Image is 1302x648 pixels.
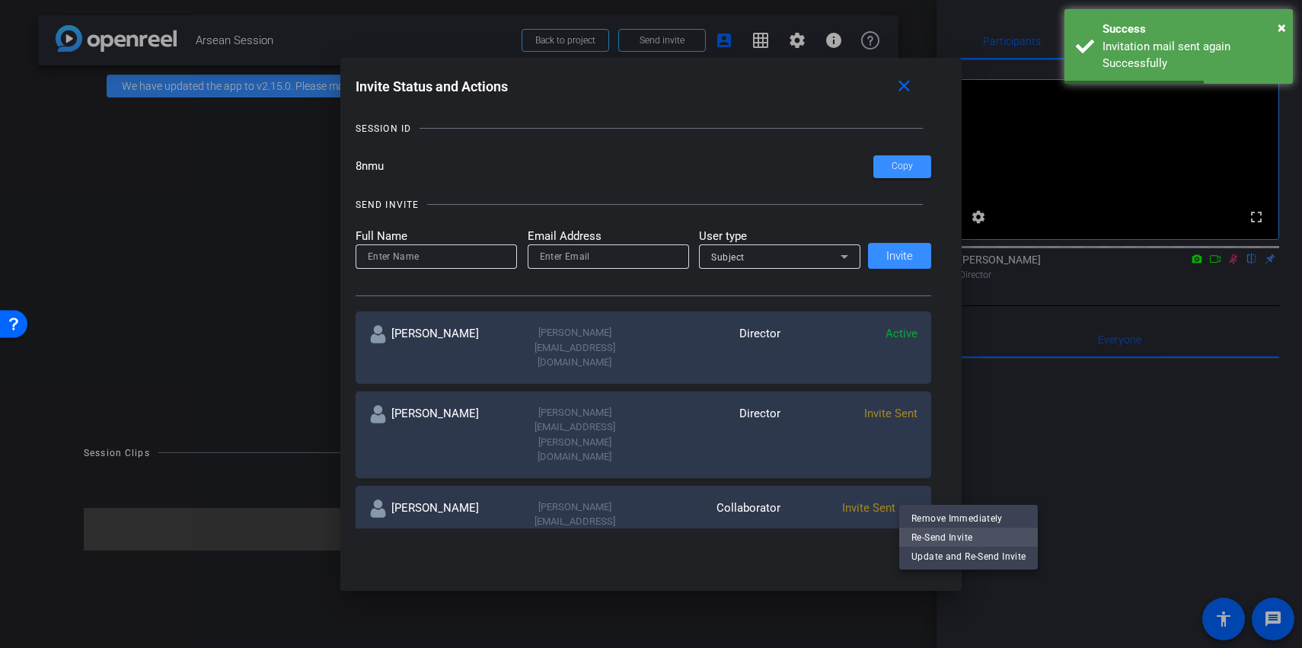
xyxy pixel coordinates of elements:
span: × [1278,18,1286,37]
div: Success [1103,21,1281,38]
span: Update and Re-Send Invite [911,547,1026,566]
span: Remove Immediately [911,509,1026,528]
span: Re-Send Invite [911,528,1026,547]
div: Invitation mail sent again Successfully [1103,38,1281,72]
button: Close [1278,16,1286,39]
